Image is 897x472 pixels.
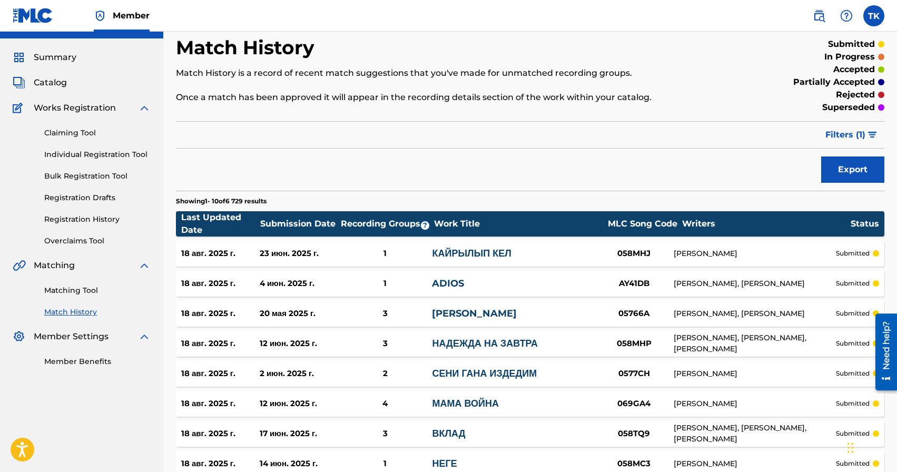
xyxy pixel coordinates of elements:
[338,458,432,470] div: 1
[432,308,517,319] a: [PERSON_NAME]
[603,218,682,230] div: MLC Song Code
[181,308,260,320] div: 18 авг. 2025 г.
[176,67,722,80] p: Match History is a record of recent match suggestions that you've made for unmatched recording gr...
[260,338,338,350] div: 12 июн. 2025 г.
[836,399,870,408] p: submitted
[44,356,151,367] a: Member Benefits
[13,330,25,343] img: Member Settings
[836,279,870,288] p: submitted
[824,51,875,63] p: in progress
[595,428,674,440] div: 058TQ9
[176,91,722,104] p: Once a match has been approved it will appear in the recording details section of the work within...
[793,76,875,88] p: partially accepted
[674,458,836,469] div: [PERSON_NAME]
[338,398,432,410] div: 4
[338,278,432,290] div: 1
[674,278,836,289] div: [PERSON_NAME], [PERSON_NAME]
[338,248,432,260] div: 1
[44,171,151,182] a: Bulk Registration Tool
[260,428,338,440] div: 17 июн. 2025 г.
[840,9,853,22] img: help
[868,132,877,138] img: filter
[181,458,260,470] div: 18 авг. 2025 г.
[868,309,897,394] iframe: Resource Center
[260,308,338,320] div: 20 мая 2025 г.
[338,368,432,380] div: 2
[44,307,151,318] a: Match History
[847,432,854,464] div: Перетащить
[44,192,151,203] a: Registration Drafts
[595,368,674,380] div: 0577CH
[682,218,851,230] div: Writers
[260,368,338,380] div: 2 июн. 2025 г.
[260,248,338,260] div: 23 июн. 2025 г.
[34,259,75,272] span: Matching
[339,218,434,230] div: Recording Groups
[176,196,267,206] p: Showing 1 - 10 of 6 729 results
[674,332,836,355] div: [PERSON_NAME], [PERSON_NAME], [PERSON_NAME]
[34,330,109,343] span: Member Settings
[432,338,538,349] a: НАДЕЖДА НА ЗАВТРА
[13,51,76,64] a: SummarySummary
[181,428,260,440] div: 18 авг. 2025 г.
[260,218,339,230] div: Submission Date
[181,248,260,260] div: 18 авг. 2025 г.
[432,428,465,439] a: ВКЛАД
[813,9,825,22] img: search
[836,459,870,468] p: submitted
[181,338,260,350] div: 18 авг. 2025 г.
[809,5,830,26] a: Public Search
[833,63,875,76] p: accepted
[13,8,53,23] img: MLC Logo
[434,218,603,230] div: Work Title
[44,235,151,247] a: Overclaims Tool
[138,259,151,272] img: expand
[836,369,870,378] p: submitted
[34,76,67,89] span: Catalog
[34,51,76,64] span: Summary
[836,88,875,101] p: rejected
[181,398,260,410] div: 18 авг. 2025 г.
[595,248,674,260] div: 058MHJ
[13,76,67,89] a: CatalogCatalog
[181,368,260,380] div: 18 авг. 2025 г.
[432,398,498,409] a: МАМА ВОЙНА
[432,458,457,469] a: НЕГЕ
[819,122,884,148] button: Filters (1)
[863,5,884,26] div: User Menu
[13,259,26,272] img: Matching
[821,156,884,183] button: Export
[836,429,870,438] p: submitted
[836,249,870,258] p: submitted
[674,308,836,319] div: [PERSON_NAME], [PERSON_NAME]
[181,278,260,290] div: 18 авг. 2025 г.
[432,278,464,289] a: ADIOS
[674,248,836,259] div: [PERSON_NAME]
[260,398,338,410] div: 12 июн. 2025 г.
[13,51,25,64] img: Summary
[44,285,151,296] a: Matching Tool
[828,38,875,51] p: submitted
[260,278,338,290] div: 4 июн. 2025 г.
[138,330,151,343] img: expand
[181,211,260,237] div: Last Updated Date
[674,422,836,445] div: [PERSON_NAME], [PERSON_NAME], [PERSON_NAME]
[595,308,674,320] div: 05766A
[822,101,875,114] p: superseded
[113,9,150,22] span: Member
[844,421,897,472] div: Виджет чата
[432,248,511,259] a: КАЙРЫЛЫП КЕЛ
[138,102,151,114] img: expand
[421,221,429,230] span: ?
[825,129,865,141] span: Filters ( 1 )
[674,398,836,409] div: [PERSON_NAME]
[176,36,320,60] h2: Match History
[844,421,897,472] iframe: Chat Widget
[13,102,26,114] img: Works Registration
[13,76,25,89] img: Catalog
[836,309,870,318] p: submitted
[674,368,836,379] div: [PERSON_NAME]
[595,458,674,470] div: 058MC3
[595,398,674,410] div: 069GA4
